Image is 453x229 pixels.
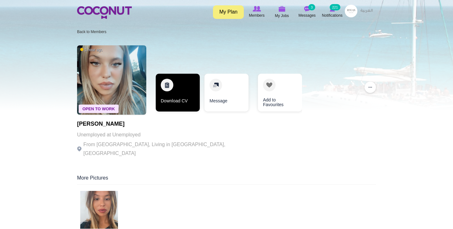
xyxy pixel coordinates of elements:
[79,105,119,113] span: Open To Work
[77,121,250,127] h1: [PERSON_NAME]
[213,5,244,19] a: My Plan
[275,13,289,19] span: My Jobs
[330,4,340,10] small: 221
[204,74,249,115] div: 2 / 3
[156,74,200,115] div: 1 / 3
[253,74,297,115] div: 3 / 3
[357,5,376,17] a: العربية
[77,140,250,158] p: From [GEOGRAPHIC_DATA], Living in [GEOGRAPHIC_DATA], [GEOGRAPHIC_DATA]
[80,47,103,53] span: 1 hour ago
[278,6,285,12] img: My Jobs
[244,5,269,19] a: Browse Members Members
[249,12,265,19] span: Members
[365,82,376,93] button: ...
[77,175,376,185] div: More Pictures
[299,12,316,19] span: Messages
[77,6,132,19] img: Home
[269,5,294,20] a: My Jobs My Jobs
[308,4,315,10] small: 3
[320,5,345,19] a: Notifications Notifications 221
[304,6,310,12] img: Messages
[294,5,320,19] a: Messages Messages 3
[77,30,106,34] a: Back to Members
[77,130,250,139] p: Unemployed at Unemployed
[322,12,342,19] span: Notifications
[204,74,249,112] a: Message
[258,74,302,112] a: Add to Favourites
[330,6,335,12] img: Notifications
[156,74,200,112] a: Download CV
[253,6,261,12] img: Browse Members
